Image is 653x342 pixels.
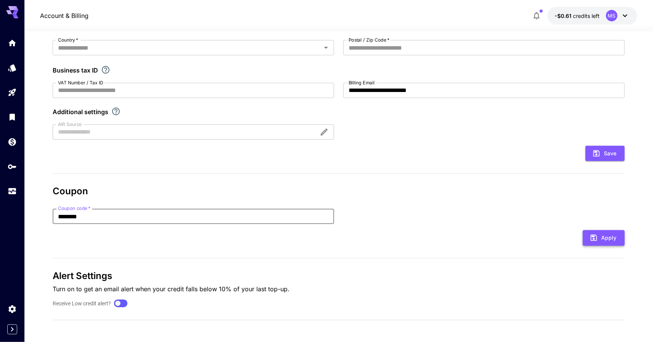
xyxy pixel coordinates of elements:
[111,107,121,116] svg: Explore additional customization settings
[53,66,98,75] p: Business tax ID
[8,38,17,48] div: Home
[606,10,618,21] div: MS
[555,13,573,19] span: -$0.61
[8,88,17,97] div: Playground
[7,324,17,334] button: Expand sidebar
[53,186,625,197] h3: Coupon
[349,79,375,86] label: Billing Email
[321,42,331,53] button: Open
[101,65,110,74] svg: If you are a business tax registrant, please enter your business tax ID here.
[58,121,82,127] label: AIR Source
[349,37,389,43] label: Postal / Zip Code
[53,271,625,281] h3: Alert Settings
[547,7,637,24] button: -$0.6128MS
[53,300,111,308] label: Receive Low credit alert?
[8,162,17,171] div: API Keys
[555,12,600,20] div: -$0.6128
[583,230,625,246] button: Apply
[8,184,17,194] div: Usage
[58,79,103,86] label: VAT Number / Tax ID
[8,137,17,147] div: Wallet
[573,13,600,19] span: credits left
[40,11,88,20] a: Account & Billing
[585,146,625,161] button: Save
[8,63,17,73] div: Models
[53,107,108,116] p: Additional settings
[8,112,17,122] div: Library
[53,284,625,294] p: Turn on to get an email alert when your credit falls below 10% of your last top-up.
[58,37,78,43] label: Country
[8,304,17,314] div: Settings
[58,205,91,212] label: Coupon code
[40,11,88,20] nav: breadcrumb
